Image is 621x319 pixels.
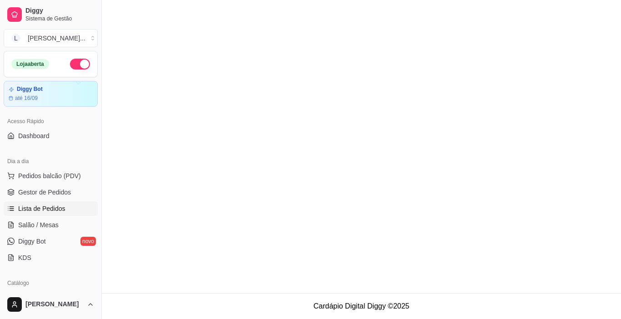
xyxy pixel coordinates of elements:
[102,293,621,319] footer: Cardápio Digital Diggy © 2025
[4,154,98,169] div: Dia a dia
[70,59,90,70] button: Alterar Status
[4,114,98,129] div: Acesso Rápido
[4,81,98,107] a: Diggy Botaté 16/09
[18,131,50,140] span: Dashboard
[11,34,20,43] span: L
[4,201,98,216] a: Lista de Pedidos
[4,234,98,249] a: Diggy Botnovo
[18,220,59,229] span: Salão / Mesas
[4,185,98,199] a: Gestor de Pedidos
[25,7,94,15] span: Diggy
[4,169,98,183] button: Pedidos balcão (PDV)
[4,129,98,143] a: Dashboard
[18,188,71,197] span: Gestor de Pedidos
[15,95,38,102] article: até 16/09
[18,171,81,180] span: Pedidos balcão (PDV)
[17,86,43,93] article: Diggy Bot
[18,253,31,262] span: KDS
[4,4,98,25] a: DiggySistema de Gestão
[25,15,94,22] span: Sistema de Gestão
[4,218,98,232] a: Salão / Mesas
[4,294,98,315] button: [PERSON_NAME]
[18,237,46,246] span: Diggy Bot
[4,250,98,265] a: KDS
[4,276,98,290] div: Catálogo
[28,34,85,43] div: [PERSON_NAME] ...
[11,59,49,69] div: Loja aberta
[18,204,65,213] span: Lista de Pedidos
[25,300,83,309] span: [PERSON_NAME]
[4,29,98,47] button: Select a team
